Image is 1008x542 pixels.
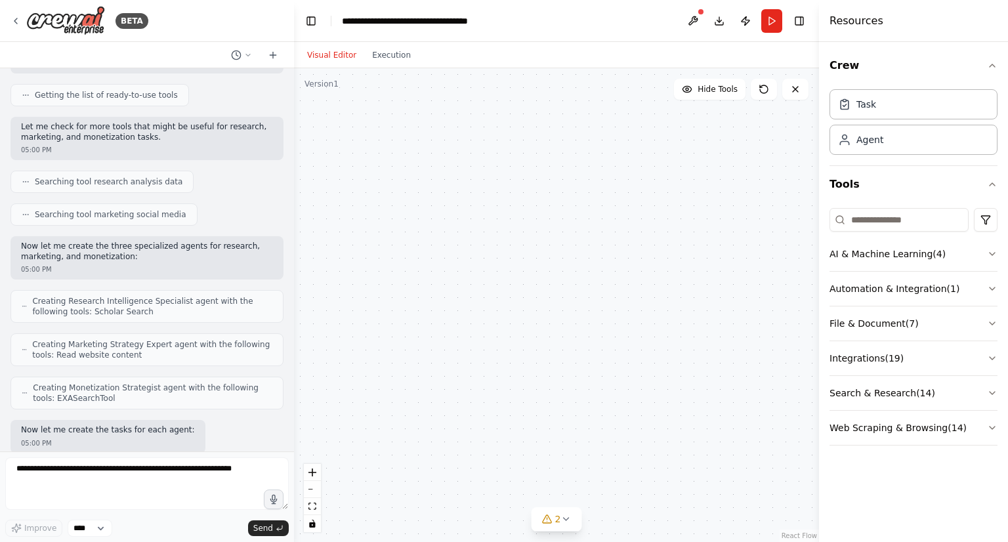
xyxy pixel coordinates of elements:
[829,13,883,29] h4: Resources
[32,339,272,360] span: Creating Marketing Strategy Expert agent with the following tools: Read website content
[829,341,997,375] button: Integrations(19)
[304,515,321,532] button: toggle interactivity
[33,383,272,404] span: Creating Monetization Strategist agent with the following tools: EXASearchTool
[856,133,883,146] div: Agent
[248,520,289,536] button: Send
[264,490,283,509] button: Click to speak your automation idea
[342,14,468,28] nav: breadcrumb
[829,47,997,84] button: Crew
[555,512,561,526] span: 2
[21,122,273,142] p: Let me check for more tools that might be useful for research, marketing, and monetization tasks.
[21,425,195,436] p: Now let me create the tasks for each agent:
[364,47,419,63] button: Execution
[782,532,817,539] a: React Flow attribution
[21,264,273,274] div: 05:00 PM
[829,306,997,341] button: File & Document(7)
[674,79,745,100] button: Hide Tools
[35,209,186,220] span: Searching tool marketing social media
[304,498,321,515] button: fit view
[698,84,738,94] span: Hide Tools
[304,79,339,89] div: Version 1
[32,296,272,317] span: Creating Research Intelligence Specialist agent with the following tools: Scholar Search
[24,523,56,533] span: Improve
[35,177,182,187] span: Searching tool research analysis data
[829,237,997,271] button: AI & Machine Learning(4)
[262,47,283,63] button: Start a new chat
[21,241,273,262] p: Now let me create the three specialized agents for research, marketing, and monetization:
[299,47,364,63] button: Visual Editor
[21,438,195,448] div: 05:00 PM
[829,411,997,445] button: Web Scraping & Browsing(14)
[21,145,273,155] div: 05:00 PM
[856,98,876,111] div: Task
[226,47,257,63] button: Switch to previous chat
[829,203,997,456] div: Tools
[532,507,582,532] button: 2
[304,464,321,481] button: zoom in
[829,272,997,306] button: Automation & Integration(1)
[302,12,320,30] button: Hide left sidebar
[5,520,62,537] button: Improve
[35,90,178,100] span: Getting the list of ready-to-use tools
[115,13,148,29] div: BETA
[829,166,997,203] button: Tools
[304,464,321,532] div: React Flow controls
[829,376,997,410] button: Search & Research(14)
[829,84,997,165] div: Crew
[26,6,105,35] img: Logo
[304,481,321,498] button: zoom out
[253,523,273,533] span: Send
[790,12,808,30] button: Hide right sidebar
